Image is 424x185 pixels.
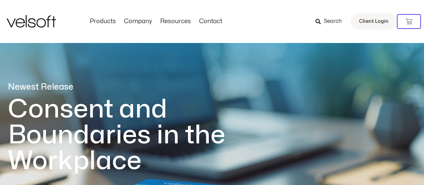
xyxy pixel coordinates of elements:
[7,15,56,28] img: Velsoft Training Materials
[8,81,253,93] p: Newest Release
[86,18,120,25] a: ProductsMenu Toggle
[359,17,388,26] span: Client Login
[86,18,226,25] nav: Menu
[195,18,226,25] a: ContactMenu Toggle
[315,16,347,27] a: Search
[324,17,342,26] span: Search
[120,18,156,25] a: CompanyMenu Toggle
[351,13,397,30] a: Client Login
[156,18,195,25] a: ResourcesMenu Toggle
[8,96,253,174] h1: Consent and Boundaries in the Workplace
